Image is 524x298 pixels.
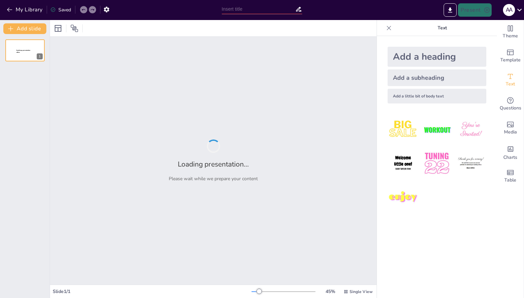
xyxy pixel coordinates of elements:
[421,114,452,145] img: 2.jpeg
[458,3,491,17] button: Present
[444,3,457,17] button: Export to PowerPoint
[350,289,373,294] span: Single View
[497,116,524,140] div: Add images, graphics, shapes or video
[497,92,524,116] div: Get real-time input from your audience
[500,104,521,112] span: Questions
[388,182,419,213] img: 7.jpeg
[504,128,517,136] span: Media
[497,164,524,188] div: Add a table
[506,80,515,88] span: Text
[53,23,63,34] div: Layout
[503,32,518,40] span: Theme
[388,69,486,86] div: Add a subheading
[504,177,516,184] span: Table
[388,47,486,67] div: Add a heading
[388,114,419,145] img: 1.jpeg
[5,4,45,15] button: My Library
[169,176,258,182] p: Please wait while we prepare your content
[16,50,30,53] span: Sendsteps presentation editor
[322,288,338,295] div: 45 %
[497,140,524,164] div: Add charts and graphs
[3,23,46,34] button: Add slide
[503,4,515,16] div: a a
[394,20,490,36] p: Text
[497,20,524,44] div: Change the overall theme
[37,53,43,59] div: 1
[70,24,78,32] span: Position
[503,154,517,161] span: Charts
[455,114,486,145] img: 3.jpeg
[421,148,452,179] img: 5.jpeg
[222,4,296,14] input: Insert title
[455,148,486,179] img: 6.jpeg
[497,44,524,68] div: Add ready made slides
[5,39,45,61] div: 1
[50,7,71,13] div: Saved
[500,56,521,64] span: Template
[388,148,419,179] img: 4.jpeg
[503,3,515,17] button: a a
[388,89,486,103] div: Add a little bit of body text
[53,288,251,295] div: Slide 1 / 1
[497,68,524,92] div: Add text boxes
[178,160,249,169] h2: Loading presentation...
